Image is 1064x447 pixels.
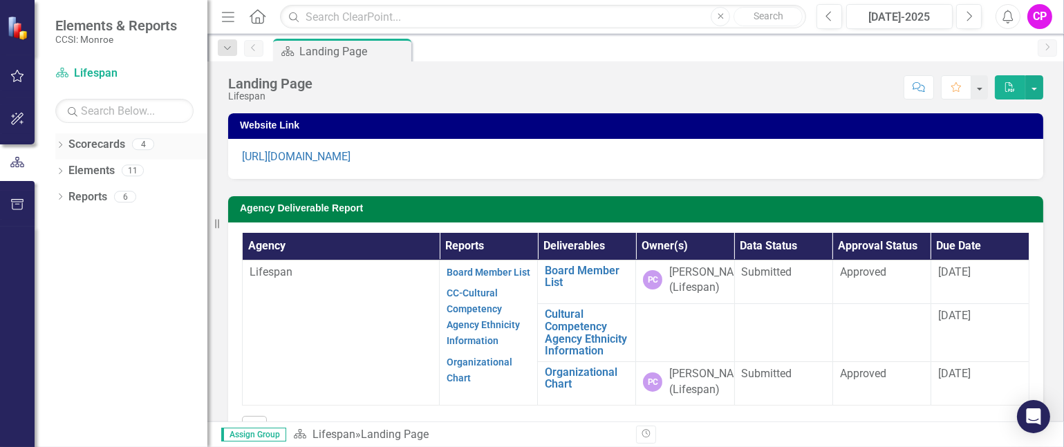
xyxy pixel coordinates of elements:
[938,265,971,278] span: [DATE]
[643,270,662,289] div: PC
[242,150,351,163] a: [URL][DOMAIN_NAME]
[545,265,628,289] a: Board Member List
[669,366,752,398] div: [PERSON_NAME] (Lifespan)
[293,427,626,443] div: »
[312,428,355,441] a: Lifespan
[55,17,177,34] span: Elements & Reports
[538,304,636,361] td: Double-Click to Edit Right Click for Context Menu
[734,304,832,361] td: Double-Click to Edit
[228,91,312,102] div: Lifespan
[851,9,948,26] div: [DATE]-2025
[734,7,803,26] button: Search
[742,265,792,278] span: Submitted
[221,428,286,441] span: Assign Group
[250,265,432,280] p: Lifespan
[114,191,136,202] div: 6
[55,34,177,45] small: CCSI: Monroe
[832,361,931,406] td: Double-Click to Edit
[240,203,1036,213] h3: Agency Deliverable Report
[832,260,931,304] td: Double-Click to Edit
[538,361,636,406] td: Double-Click to Edit Right Click for Context Menu
[240,120,1036,131] h3: Website Link
[361,428,429,441] div: Landing Page
[938,367,971,380] span: [DATE]
[1017,400,1050,433] div: Open Intercom Messenger
[840,367,886,380] span: Approved
[299,43,408,60] div: Landing Page
[669,265,752,296] div: [PERSON_NAME] (Lifespan)
[840,265,886,278] span: Approved
[734,260,832,304] td: Double-Click to Edit
[538,260,636,304] td: Double-Click to Edit Right Click for Context Menu
[447,356,512,383] a: Organizational Chart
[68,137,125,153] a: Scorecards
[447,287,520,346] a: CC-Cultural Competency Agency Ethnicity Information
[734,361,832,406] td: Double-Click to Edit
[832,304,931,361] td: Double-Click to Edit
[280,5,806,29] input: Search ClearPoint...
[55,66,194,82] a: Lifespan
[938,309,971,322] span: [DATE]
[68,163,115,179] a: Elements
[7,16,31,40] img: ClearPoint Strategy
[545,366,628,390] a: Organizational Chart
[447,267,530,278] a: Board Member List
[1027,4,1052,29] button: CP
[132,139,154,151] div: 4
[754,10,783,21] span: Search
[643,372,662,392] div: PC
[545,308,628,356] a: Cultural Competency Agency Ethnicity Information
[742,367,792,380] span: Submitted
[122,165,144,177] div: 11
[228,76,312,91] div: Landing Page
[846,4,953,29] button: [DATE]-2025
[68,189,107,205] a: Reports
[55,99,194,123] input: Search Below...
